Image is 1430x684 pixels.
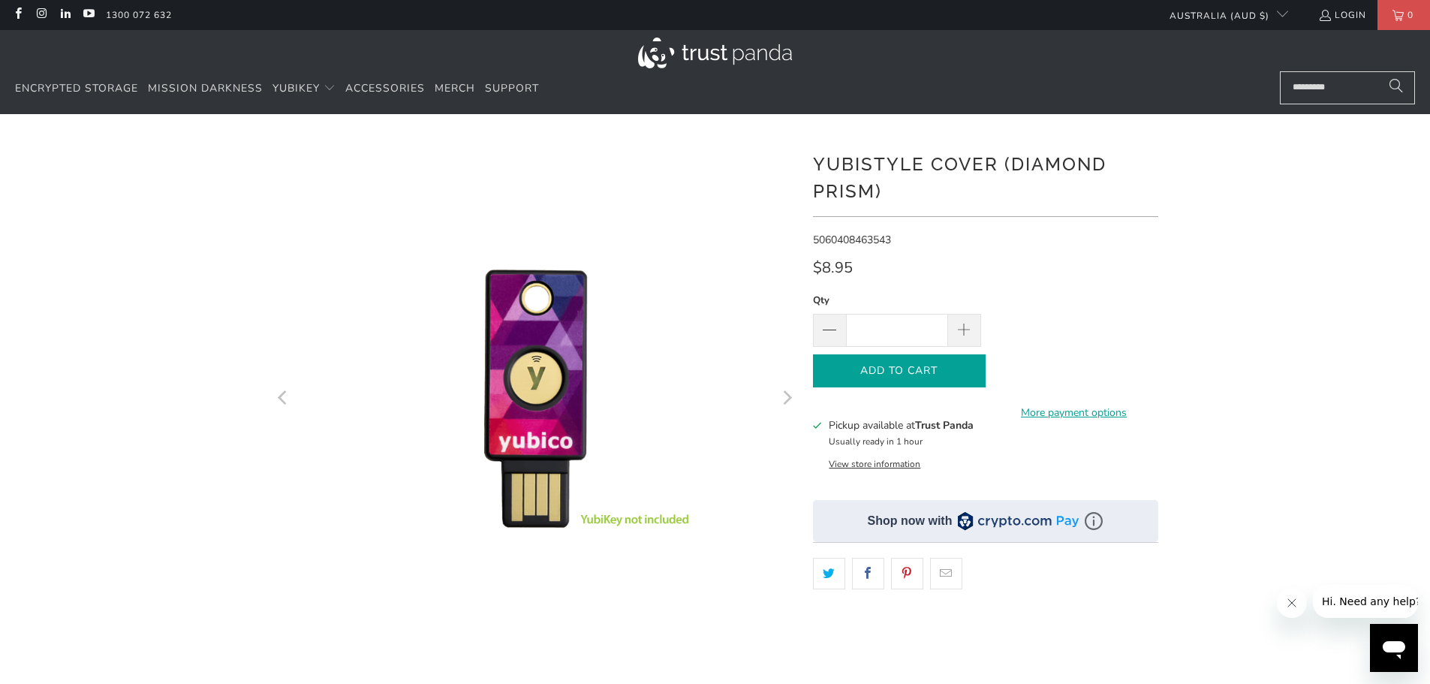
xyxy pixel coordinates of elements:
[11,9,24,21] a: Trust Panda Australia on Facebook
[829,365,970,378] span: Add to Cart
[1277,588,1307,618] iframe: Close message
[435,81,475,95] span: Merch
[15,71,539,107] nav: Translation missing: en.navigation.header.main_nav
[485,71,539,107] a: Support
[813,258,853,278] span: $8.95
[638,38,792,68] img: Trust Panda Australia
[345,71,425,107] a: Accessories
[868,513,953,529] div: Shop now with
[775,137,799,662] button: Next
[990,405,1158,421] a: More payment options
[35,9,47,21] a: Trust Panda Australia on Instagram
[813,558,845,589] a: Share this on Twitter
[272,137,798,662] a: YubiStyle Cover (Diamond Prism) - Trust Panda
[891,558,923,589] a: Share this on Pinterest
[148,71,263,107] a: Mission Darkness
[272,81,320,95] span: YubiKey
[813,148,1158,205] h1: YubiStyle Cover (Diamond Prism)
[1313,585,1418,618] iframe: Message from company
[1377,71,1415,104] button: Search
[59,9,71,21] a: Trust Panda Australia on LinkedIn
[15,81,138,95] span: Encrypted Storage
[435,71,475,107] a: Merch
[272,71,336,107] summary: YubiKey
[15,71,138,107] a: Encrypted Storage
[82,9,95,21] a: Trust Panda Australia on YouTube
[1370,624,1418,672] iframe: Button to launch messaging window
[829,435,923,447] small: Usually ready in 1 hour
[1318,7,1366,23] a: Login
[829,417,974,433] h3: Pickup available at
[813,354,986,388] button: Add to Cart
[345,81,425,95] span: Accessories
[852,558,884,589] a: Share this on Facebook
[930,558,962,589] a: Email this to a friend
[915,418,974,432] b: Trust Panda
[148,81,263,95] span: Mission Darkness
[106,7,172,23] a: 1300 072 632
[1280,71,1415,104] input: Search...
[485,81,539,95] span: Support
[813,292,981,309] label: Qty
[829,458,920,470] button: View store information
[9,11,108,23] span: Hi. Need any help?
[272,137,296,662] button: Previous
[813,616,1158,665] iframe: Reviews Widget
[813,233,891,247] span: 5060408463543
